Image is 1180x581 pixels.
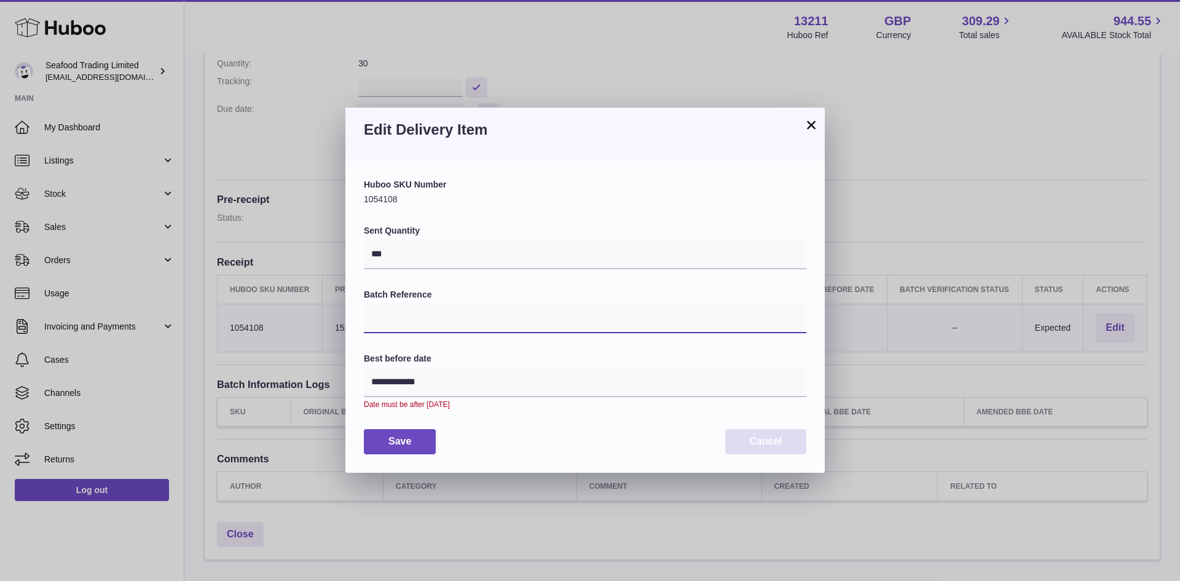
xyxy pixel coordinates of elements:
label: Huboo SKU Number [364,179,806,191]
button: Cancel [725,429,806,454]
label: Batch Reference [364,289,806,301]
div: Date must be after [DATE] [364,400,806,409]
label: Sent Quantity [364,225,806,237]
button: Save [364,429,436,454]
div: 1054108 [364,179,806,205]
h3: Edit Delivery Item [364,120,806,140]
label: Best before date [364,353,806,365]
button: × [804,117,819,132]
